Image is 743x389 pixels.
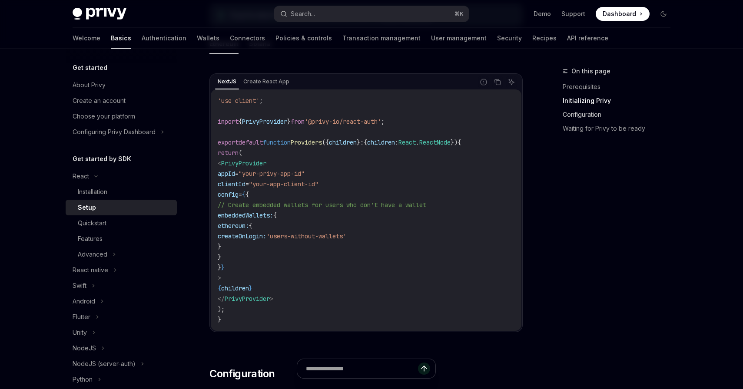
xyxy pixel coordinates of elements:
span: } [218,316,221,323]
span: . [416,138,419,146]
span: PrivyProvider [221,159,266,167]
div: Installation [78,187,107,197]
span: export [218,138,239,146]
a: About Privy [66,77,177,93]
div: NodeJS (server-auth) [73,359,136,369]
span: return [218,149,239,157]
span: // Create embedded wallets for users who don't have a wallet [218,201,426,209]
div: Swift [73,280,86,291]
span: children [221,284,249,292]
button: Send message [418,363,430,375]
span: = [245,180,249,188]
img: dark logo [73,8,126,20]
a: Connectors [230,28,265,49]
div: NodeJS [73,343,96,353]
span: }) [451,138,458,146]
span: Dashboard [603,10,636,18]
div: Features [78,234,103,244]
div: React native [73,265,108,275]
div: Android [73,296,95,307]
span: ethereum: [218,222,249,230]
a: Waiting for Privy to be ready [563,122,677,135]
button: Ask AI [506,76,517,88]
span: { [242,191,245,198]
span: } [218,264,221,271]
span: } [249,284,252,292]
span: ( [239,149,242,157]
div: Quickstart [78,218,106,228]
span: } [218,243,221,251]
span: embeddedWallets: [218,211,273,219]
a: Transaction management [342,28,421,49]
span: { [239,118,242,125]
div: Configuring Privy Dashboard [73,127,156,137]
a: User management [431,28,487,49]
div: Search... [291,9,315,19]
span: ; [259,97,263,105]
span: import [218,118,239,125]
div: React [73,171,89,181]
h5: Get started [73,63,107,73]
span: clientId [218,180,245,188]
span: > [218,274,221,282]
span: { [245,191,249,198]
span: { [458,138,461,146]
h5: Get started by SDK [73,154,131,164]
span: : [360,138,364,146]
span: PrivyProvider [242,118,287,125]
a: Recipes [532,28,557,49]
a: Choose your platform [66,109,177,124]
button: Copy the contents from the code block [492,76,503,88]
div: Unity [73,327,87,338]
span: : [395,138,398,146]
div: NextJS [215,76,239,87]
a: Quickstart [66,215,177,231]
a: Demo [534,10,551,18]
span: ⌘ K [454,10,464,17]
a: Authentication [142,28,186,49]
span: 'use client' [218,97,259,105]
span: children [329,138,357,146]
span: ({ [322,138,329,146]
a: Dashboard [596,7,650,21]
span: '@privy-io/react-auth' [305,118,381,125]
div: Flutter [73,312,90,322]
span: Providers [291,138,322,146]
span: PrivyProvider [225,295,270,303]
a: API reference [567,28,608,49]
div: Create React App [241,76,292,87]
div: Choose your platform [73,111,135,122]
a: Welcome [73,28,100,49]
a: Policies & controls [275,28,332,49]
a: Security [497,28,522,49]
a: Support [561,10,585,18]
span: "your-app-client-id" [249,180,318,188]
span: config [218,191,239,198]
div: Create an account [73,96,126,106]
a: Features [66,231,177,247]
a: Basics [111,28,131,49]
span: ; [381,118,385,125]
span: ); [218,305,225,313]
button: Toggle dark mode [657,7,670,21]
a: Installation [66,184,177,200]
div: Python [73,374,93,385]
span: = [239,191,242,198]
span: </ [218,295,225,303]
a: Wallets [197,28,219,49]
span: "your-privy-app-id" [239,170,305,178]
span: createOnLogin: [218,232,266,240]
a: Prerequisites [563,80,677,94]
span: 'users-without-wallets' [266,232,346,240]
span: { [364,138,367,146]
a: Create an account [66,93,177,109]
div: Setup [78,202,96,213]
span: function [263,138,291,146]
span: default [239,138,263,146]
span: } [287,118,291,125]
span: On this page [571,66,610,76]
span: } [221,264,225,271]
a: Configuration [563,108,677,122]
span: < [218,159,221,167]
button: Search...⌘K [274,6,469,22]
